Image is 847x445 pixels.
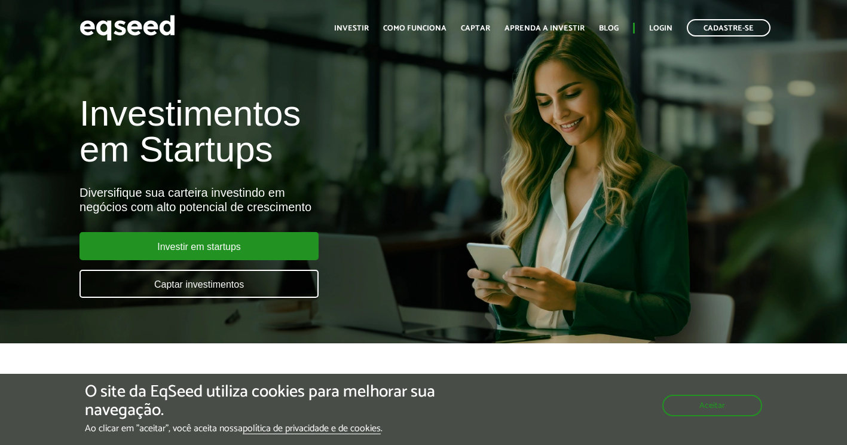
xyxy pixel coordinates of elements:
[85,383,491,420] h5: O site da EqSeed utiliza cookies para melhorar sua navegação.
[461,25,490,32] a: Captar
[599,25,619,32] a: Blog
[243,424,381,434] a: política de privacidade e de cookies
[79,185,485,214] div: Diversifique sua carteira investindo em negócios com alto potencial de crescimento
[383,25,447,32] a: Como funciona
[85,423,491,434] p: Ao clicar em "aceitar", você aceita nossa .
[334,25,369,32] a: Investir
[79,270,319,298] a: Captar investimentos
[79,12,175,44] img: EqSeed
[649,25,672,32] a: Login
[662,395,762,416] button: Aceitar
[79,96,485,167] h1: Investimentos em Startups
[687,19,770,36] a: Cadastre-se
[504,25,585,32] a: Aprenda a investir
[79,232,319,260] a: Investir em startups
